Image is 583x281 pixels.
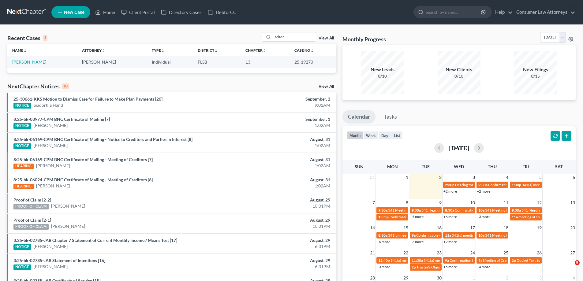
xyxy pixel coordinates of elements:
[485,208,535,213] span: 341 Meeting [PERSON_NAME]
[378,233,387,238] span: 8:30a
[472,174,476,181] span: 3
[355,164,364,169] span: Sun
[478,233,484,238] span: 10a
[391,131,403,139] button: list
[377,264,390,269] a: +3 more
[492,7,513,18] a: Help
[310,49,314,53] i: unfold_more
[436,224,442,231] span: 16
[417,265,476,269] span: Trustee's Objection [PERSON_NAME]
[391,258,469,263] span: 341(a) meeting of creditors for [PERSON_NAME]
[77,56,147,68] td: [PERSON_NAME]
[455,208,519,213] span: Confirmation Hearing [PERSON_NAME]
[369,224,376,231] span: 14
[13,238,177,243] a: 3:25-bk-02785-JAB Chapter 7 Statement of Current Monthly Income / Means Test [17]
[477,214,490,219] a: +3 more
[454,164,464,169] span: Wed
[229,243,330,250] div: 6:01PM
[13,258,105,263] a: 3:25-bk-02785-JAB Statement of Intentions [16]
[469,224,476,231] span: 17
[570,199,576,206] span: 13
[319,84,334,89] a: View All
[13,224,49,230] div: PROOF OF CLAIM
[13,137,192,142] a: 8:25-bk-06169-CPM BNC Certificate of Mailing - Notice to Creditors and Parties in Interest [8]
[405,174,409,181] span: 1
[229,217,330,223] div: August, 29
[521,208,571,213] span: 341 Meeting [PERSON_NAME]
[34,102,63,108] a: Sjadorhia Hand
[445,183,454,187] span: 2:30p
[536,199,542,206] span: 12
[488,164,497,169] span: Thu
[483,258,551,263] span: Meeting of Creditors for [PERSON_NAME]
[412,208,421,213] span: 9:30a
[92,7,118,18] a: Home
[505,174,509,181] span: 4
[152,48,165,53] a: Typeunfold_more
[575,260,580,265] span: 9
[13,157,153,162] a: 8:25-bk-06169-CPM BNC Certificate of Mailing - Meeting of Creditors [7]
[449,145,469,151] h2: [DATE]
[205,7,239,18] a: DebtorCC
[478,183,488,187] span: 9:30a
[229,237,330,243] div: August, 29
[158,7,205,18] a: Directory Cases
[361,73,404,79] div: 0/10
[64,10,84,15] span: New Case
[13,177,153,182] a: 8:25-bk-06024-CPM BNC Certificate of Mailing - Meeting of Creditors [6]
[388,233,482,238] span: 341(a) meeting for [PERSON_NAME] [PERSON_NAME], Jr.
[503,224,509,231] span: 18
[439,174,442,181] span: 2
[443,239,457,244] a: +2 more
[379,131,391,139] button: day
[34,142,68,149] a: [PERSON_NAME]
[562,260,577,275] iframe: Intercom live chat
[13,143,31,149] div: NOTICE
[378,208,387,213] span: 9:30a
[403,224,409,231] span: 15
[161,49,165,53] i: unfold_more
[13,96,163,102] a: 25-30661-KKS Motion to Dismiss Case for Failure to Make Plan Payments [20]
[229,163,330,169] div: 1:02AM
[147,56,193,68] td: Individual
[421,208,515,213] span: 341 Hearing for [PERSON_NAME], [GEOGRAPHIC_DATA]
[416,233,491,238] span: Confirmation Hearing for [PERSON_NAME], III
[214,49,218,53] i: unfold_more
[13,264,31,270] div: NOTICE
[34,122,68,128] a: [PERSON_NAME]
[229,157,330,163] div: August, 31
[438,66,480,73] div: New Clients
[34,264,68,270] a: [PERSON_NAME]
[51,223,85,229] a: [PERSON_NAME]
[536,249,542,257] span: 26
[572,174,576,181] span: 6
[512,183,521,187] span: 1:30p
[555,164,563,169] span: Sat
[82,48,105,53] a: Attorneyunfold_more
[488,183,553,187] span: Confirmation Hearing [PERSON_NAME]
[13,103,31,109] div: NOTICE
[229,122,330,128] div: 1:02AM
[372,199,376,206] span: 7
[36,183,70,189] a: [PERSON_NAME]
[377,239,390,244] a: +6 more
[410,214,424,219] a: +5 more
[522,183,581,187] span: 341(a) meeting for [PERSON_NAME]
[514,73,557,79] div: 0/15
[229,264,330,270] div: 6:01PM
[12,59,46,65] a: [PERSON_NAME]
[363,131,379,139] button: week
[539,174,542,181] span: 5
[229,197,330,203] div: August, 29
[229,223,330,229] div: 10:01PM
[503,249,509,257] span: 25
[403,249,409,257] span: 22
[443,214,457,219] a: +6 more
[477,189,490,194] a: +2 more
[13,197,51,202] a: Proof of Claim [2-2]
[7,83,69,90] div: NextChapter Notices
[229,203,330,209] div: 10:01PM
[438,73,480,79] div: 0/10
[512,258,516,263] span: 2p
[512,208,521,213] span: 9:30a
